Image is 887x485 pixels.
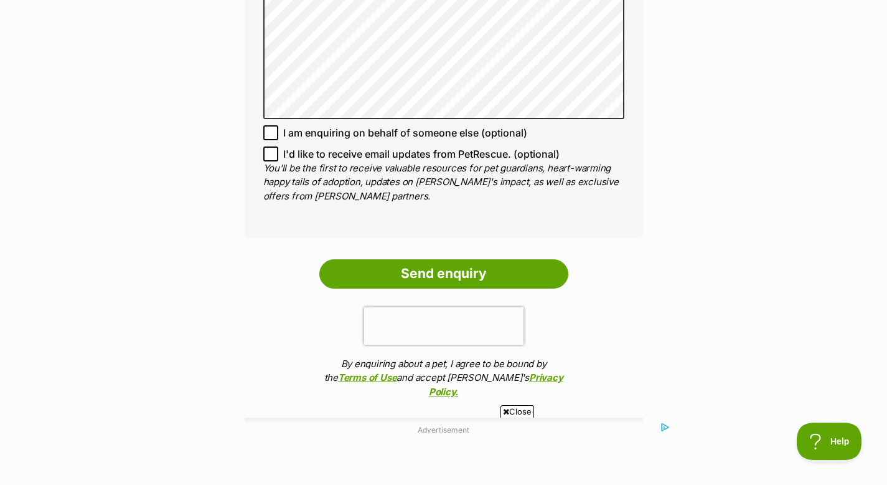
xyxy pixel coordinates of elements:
span: Close [500,405,534,418]
iframe: reCAPTCHA [364,307,523,345]
p: You'll be the first to receive valuable resources for pet guardians, heart-warming happy tails of... [263,161,624,204]
span: I'd like to receive email updates from PetRescue. (optional) [283,146,560,161]
a: Privacy Policy. [429,372,563,398]
span: I am enquiring on behalf of someone else (optional) [283,125,527,140]
a: Terms of Use [338,372,397,383]
iframe: Help Scout Beacon - Open [797,423,862,460]
iframe: Advertisement [217,423,670,479]
input: Send enquiry [319,259,568,288]
p: By enquiring about a pet, I agree to be bound by the and accept [PERSON_NAME]'s [319,357,568,400]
